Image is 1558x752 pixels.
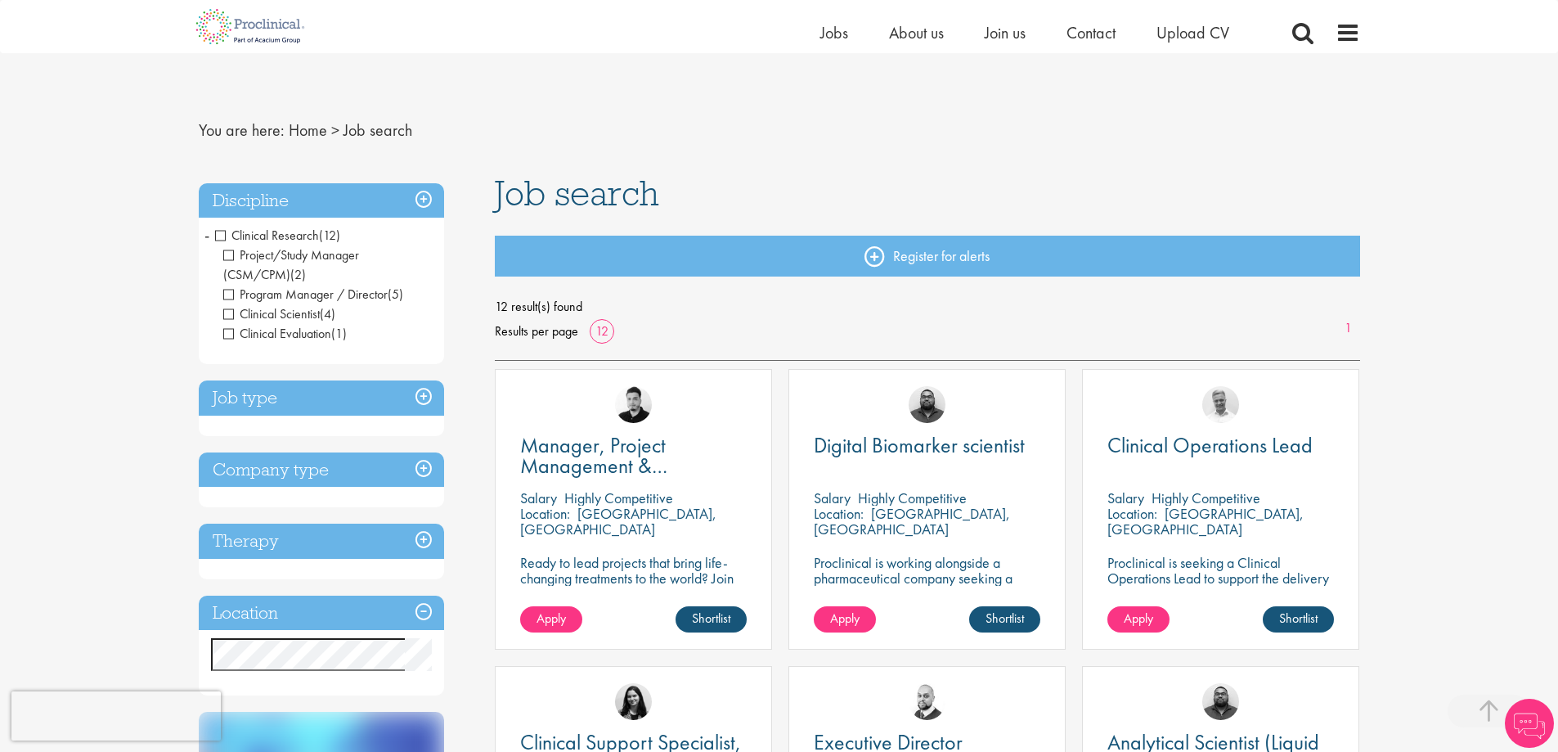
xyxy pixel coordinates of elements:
[814,504,864,523] span: Location:
[814,435,1040,456] a: Digital Biomarker scientist
[564,489,673,507] p: Highly Competitive
[11,691,221,741] iframe: reCAPTCHA
[985,22,1026,43] a: Join us
[343,119,412,141] span: Job search
[814,489,851,507] span: Salary
[889,22,944,43] a: About us
[290,266,306,283] span: (2)
[199,381,444,416] h3: Job type
[199,524,444,559] h3: Therapy
[199,119,285,141] span: You are here:
[223,305,320,322] span: Clinical Scientist
[590,322,614,340] a: 12
[1156,22,1229,43] a: Upload CV
[495,319,578,344] span: Results per page
[814,555,1040,633] p: Proclinical is working alongside a pharmaceutical company seeking a Digital Biomarker Scientist t...
[520,489,557,507] span: Salary
[820,22,848,43] a: Jobs
[495,171,659,215] span: Job search
[1107,435,1334,456] a: Clinical Operations Lead
[1107,606,1170,633] a: Apply
[830,610,860,627] span: Apply
[520,606,582,633] a: Apply
[215,227,340,244] span: Clinical Research
[969,606,1040,633] a: Shortlist
[520,504,716,538] p: [GEOGRAPHIC_DATA], [GEOGRAPHIC_DATA]
[199,453,444,488] h3: Company type
[520,504,570,523] span: Location:
[331,119,339,141] span: >
[909,386,945,423] img: Ashley Bennett
[615,386,652,423] img: Anderson Maldonado
[388,286,403,303] span: (5)
[495,236,1360,277] a: Register for alerts
[520,435,747,476] a: Manager, Project Management & Operational Delivery
[204,223,209,247] span: -
[1336,319,1360,338] a: 1
[199,596,444,631] h3: Location
[1066,22,1116,43] a: Contact
[199,183,444,218] h3: Discipline
[223,305,335,322] span: Clinical Scientist
[1152,489,1260,507] p: Highly Competitive
[320,305,335,322] span: (4)
[223,286,403,303] span: Program Manager / Director
[1107,555,1334,601] p: Proclinical is seeking a Clinical Operations Lead to support the delivery of clinical trials in o...
[223,286,388,303] span: Program Manager / Director
[615,683,652,720] img: Indre Stankeviciute
[223,325,347,342] span: Clinical Evaluation
[1107,504,1304,538] p: [GEOGRAPHIC_DATA], [GEOGRAPHIC_DATA]
[1107,504,1157,523] span: Location:
[814,606,876,633] a: Apply
[1263,606,1334,633] a: Shortlist
[223,246,359,283] span: Project/Study Manager (CSM/CPM)
[1202,683,1239,720] img: Ashley Bennett
[520,555,747,633] p: Ready to lead projects that bring life-changing treatments to the world? Join our client at the f...
[1107,431,1313,459] span: Clinical Operations Lead
[223,325,331,342] span: Clinical Evaluation
[331,325,347,342] span: (1)
[1505,699,1554,748] img: Chatbot
[215,227,319,244] span: Clinical Research
[909,683,945,720] img: Vikram Nadgir
[676,606,747,633] a: Shortlist
[858,489,967,507] p: Highly Competitive
[537,610,566,627] span: Apply
[1124,610,1153,627] span: Apply
[814,431,1025,459] span: Digital Biomarker scientist
[1107,489,1144,507] span: Salary
[814,504,1010,538] p: [GEOGRAPHIC_DATA], [GEOGRAPHIC_DATA]
[520,431,696,500] span: Manager, Project Management & Operational Delivery
[1202,386,1239,423] img: Joshua Bye
[319,227,340,244] span: (12)
[495,295,1360,319] span: 12 result(s) found
[289,119,327,141] a: breadcrumb link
